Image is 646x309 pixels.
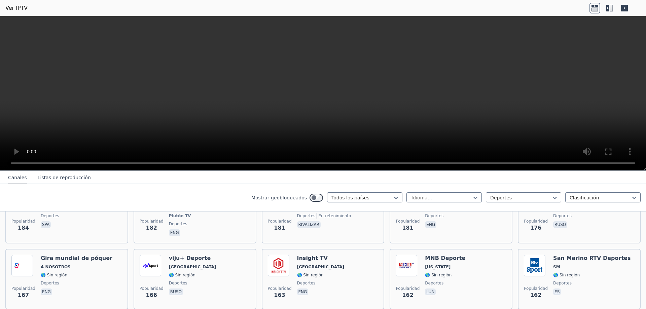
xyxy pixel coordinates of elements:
font: es [554,289,560,294]
button: Canales [8,171,27,184]
font: Popularidad [11,219,35,224]
img: San Marino RTV Deportes [524,255,545,276]
font: spa [42,222,49,227]
font: [GEOGRAPHIC_DATA] [297,265,345,269]
font: Insight TV [297,255,328,261]
font: 176 [530,225,541,231]
font: Popularidad [396,219,420,224]
font: deportes [425,214,443,218]
font: 162 [530,292,541,298]
img: viju+ Deporte [140,255,161,276]
font: 182 [146,225,157,231]
font: Popularidad [268,286,292,291]
font: deportes [41,214,59,218]
font: Listas de reproducción [38,175,91,180]
font: Popularidad [140,219,164,224]
font: lun [426,289,434,294]
img: Gira mundial de póquer [11,255,33,276]
font: ruso [170,289,182,294]
img: Insight TV [268,255,289,276]
font: 166 [146,292,157,298]
font: viju+ Deporte [169,255,211,261]
a: Ver IPTV [5,4,28,12]
font: Popularidad [524,219,548,224]
font: Ver IPTV [5,5,28,11]
font: deportes [297,214,316,218]
font: deportes [425,281,443,285]
font: deportes [169,222,187,226]
font: eng [42,289,51,294]
font: 🌎 Sin región [297,273,324,277]
font: [US_STATE] [425,265,451,269]
img: MNB Deporte [396,255,417,276]
font: San Marino RTV Deportes [553,255,631,261]
font: 181 [402,225,413,231]
font: [GEOGRAPHIC_DATA] [169,265,216,269]
font: 181 [274,225,285,231]
font: Popularidad [524,286,548,291]
font: Canales [8,175,27,180]
font: Gira mundial de póquer [41,255,112,261]
font: 🌎 Sin región [425,273,452,277]
font: Popularidad [11,286,35,291]
font: eng [298,289,307,294]
font: rivalizar [298,222,320,227]
font: ruso [554,222,566,227]
font: deportes [553,281,572,285]
font: Popularidad [396,286,420,291]
font: deportes [169,281,187,285]
font: 167 [18,292,29,298]
font: deportes [41,281,59,285]
font: SM [553,265,560,269]
font: eng [170,230,179,235]
font: Popularidad [268,219,292,224]
font: 🌎 Sin región [553,273,580,277]
font: 163 [274,292,285,298]
font: deportes [553,214,572,218]
font: Mostrar geobloqueados [251,195,307,200]
font: 184 [18,225,29,231]
font: deportes [297,281,316,285]
font: 162 [402,292,413,298]
font: MNB Deporte [425,255,465,261]
font: A NOSOTROS [41,265,71,269]
font: entretenimiento [318,214,351,218]
button: Listas de reproducción [38,171,91,184]
font: 🌎 Sin región [169,273,195,277]
font: Plutón TV [169,214,191,218]
font: 🌎 Sin región [41,273,67,277]
font: eng [426,222,435,227]
font: Popularidad [140,286,164,291]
